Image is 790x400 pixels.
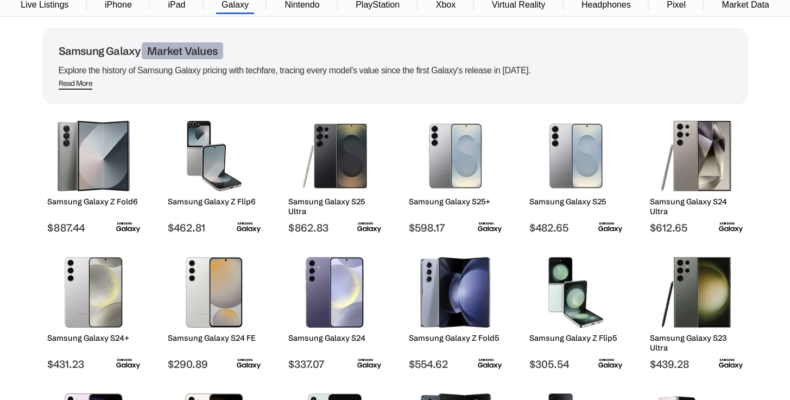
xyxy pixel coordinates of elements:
a: Galaxy S25+ Samsung Galaxy S25+ $598.17 galaxy-logo [404,115,507,234]
a: Galaxy S24 Samsung Galaxy S24 $337.07 galaxy-logo [283,252,387,371]
span: $887.44 [47,221,140,234]
img: galaxy-logo [719,221,743,234]
span: $305.54 [529,358,622,371]
h1: Samsung Galaxy [59,44,732,58]
a: Galaxy S25 Samsung Galaxy S25 $482.65 galaxy-logo [524,115,628,234]
h2: Samsung Galaxy S23 Ultra [650,333,743,353]
span: $482.65 [529,221,622,234]
a: Galaxy S23 Ultra Samsung Galaxy S23 Ultra $439.28 galaxy-logo [645,252,748,371]
img: galaxy-logo [357,221,381,234]
img: Galaxy S25 [538,121,614,191]
img: galaxy-logo [598,221,622,234]
img: galaxy-logo [116,221,140,234]
h2: Samsung Galaxy S25 Ultra [288,197,381,216]
a: Galaxy Z Fold6 Samsung Galaxy Z Fold6 $887.44 galaxy-logo [42,115,146,234]
a: Galaxy S24 Ultra Samsung Galaxy S24 Ultra $612.65 galaxy-logo [645,115,748,234]
img: Galaxy Z Fold5 [417,257,494,328]
img: galaxy-logo [237,357,261,371]
span: $431.23 [47,358,140,371]
img: galaxy-logo [237,221,261,234]
span: $862.83 [288,221,381,234]
span: $612.65 [650,221,743,234]
img: Galaxy S25+ [417,121,494,191]
img: galaxy-logo [598,357,622,371]
img: galaxy-logo [719,357,743,371]
span: $554.62 [409,358,502,371]
a: Galaxy S24+ Samsung Galaxy S24+ $431.23 galaxy-logo [42,252,146,371]
h2: Samsung Galaxy Z Fold5 [409,333,502,343]
img: Galaxy S24 Ultra [658,121,735,191]
p: Explore the history of Samsung Galaxy pricing with techfare, tracing every model's value since th... [59,63,732,78]
a: Galaxy Z Flip5 Samsung Galaxy Z Flip5 $305.54 galaxy-logo [524,252,628,371]
h2: Samsung Galaxy S24+ [47,333,140,343]
img: Galaxy S23 Ultra [658,257,735,328]
img: Galaxy Z Fold6 [55,121,132,191]
h2: Samsung Galaxy S24 FE [168,333,261,343]
span: $439.28 [650,358,743,371]
img: Galaxy S25 Ultra [296,121,373,191]
h2: Samsung Galaxy Z Flip6 [168,197,261,207]
img: Galaxy S24+ [55,257,132,328]
span: Read More [59,79,93,90]
img: Galaxy Z Flip5 [538,257,614,328]
span: $337.07 [288,358,381,371]
h2: Samsung Galaxy S25 [529,197,622,207]
h2: Samsung Galaxy Z Flip5 [529,333,622,343]
h2: Samsung Galaxy Z Fold6 [47,197,140,207]
img: Galaxy Z Flip6 [176,121,252,191]
a: Galaxy S24 FE Samsung Galaxy S24 FE $290.89 galaxy-logo [163,252,266,371]
img: Galaxy S24 [296,257,373,328]
h2: Samsung Galaxy S24 Ultra [650,197,743,216]
img: galaxy-logo [478,357,502,371]
img: galaxy-logo [357,357,381,371]
h2: Samsung Galaxy S25+ [409,197,502,207]
img: galaxy-logo [478,221,502,234]
span: $598.17 [409,221,502,234]
img: galaxy-logo [116,357,140,371]
img: Galaxy S24 FE [176,257,252,328]
h2: Samsung Galaxy S24 [288,333,381,343]
span: $290.89 [168,358,261,371]
a: Galaxy Z Fold5 Samsung Galaxy Z Fold5 $554.62 galaxy-logo [404,252,507,371]
div: Read More [59,79,93,88]
span: Market Values [142,42,223,59]
a: Galaxy Z Flip6 Samsung Galaxy Z Flip6 $462.81 galaxy-logo [163,115,266,234]
a: Galaxy S25 Ultra Samsung Galaxy S25 Ultra $862.83 galaxy-logo [283,115,387,234]
span: $462.81 [168,221,261,234]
